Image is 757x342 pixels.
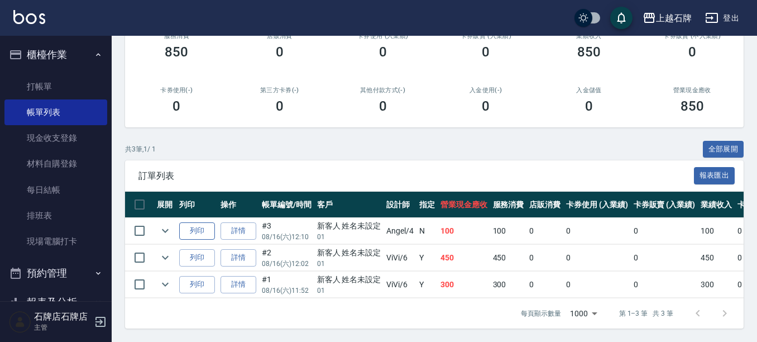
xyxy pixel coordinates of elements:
button: 上越石牌 [638,7,696,30]
h3: 0 [379,98,387,114]
h3: 0 [173,98,180,114]
a: 打帳單 [4,74,107,99]
th: 列印 [176,192,218,218]
th: 設計師 [384,192,416,218]
button: 全部展開 [703,141,744,158]
th: 店販消費 [526,192,563,218]
th: 營業現金應收 [438,192,490,218]
h3: 0 [482,44,490,60]
td: Angel /4 [384,218,416,244]
th: 帳單編號/時間 [259,192,314,218]
td: 450 [490,245,527,271]
td: ViVi /6 [384,245,416,271]
th: 操作 [218,192,259,218]
button: 登出 [701,8,744,28]
p: 每頁顯示數量 [521,308,561,319]
h5: 石牌店石牌店 [34,311,91,322]
td: Y [416,272,438,298]
td: 300 [490,272,527,298]
th: 服務消費 [490,192,527,218]
button: 列印 [179,276,215,293]
td: 0 [563,218,631,244]
a: 每日結帳 [4,177,107,203]
a: 詳情 [221,276,256,293]
h3: 850 [165,44,188,60]
h2: 店販消費 [242,32,318,40]
td: 450 [698,245,735,271]
h2: 其他付款方式(-) [344,87,421,94]
h3: 服務消費 [138,32,215,40]
a: 現金收支登錄 [4,125,107,151]
a: 現場電腦打卡 [4,229,107,254]
h3: 0 [585,98,593,114]
td: 0 [563,245,631,271]
h3: 0 [688,44,696,60]
button: 列印 [179,249,215,267]
div: 新客人 姓名未設定 [317,247,381,259]
p: 01 [317,286,381,296]
h3: 0 [379,44,387,60]
button: expand row [157,276,174,293]
td: #2 [259,245,314,271]
button: 報表匯出 [694,167,735,184]
td: 0 [526,218,563,244]
a: 材料自購登錄 [4,151,107,177]
h3: 0 [482,98,490,114]
td: 100 [698,218,735,244]
a: 排班表 [4,203,107,229]
th: 客戶 [314,192,384,218]
p: 01 [317,232,381,242]
a: 報表匯出 [694,170,735,180]
td: 100 [438,218,490,244]
img: Logo [13,10,45,24]
p: 01 [317,259,381,269]
div: 上越石牌 [656,11,692,25]
a: 帳單列表 [4,99,107,125]
button: expand row [157,222,174,239]
h2: 卡券使用 (入業績) [344,32,421,40]
td: 0 [526,245,563,271]
td: 0 [526,272,563,298]
h2: 業績收入 [551,32,627,40]
h2: 入金儲值 [551,87,627,94]
td: 0 [631,218,698,244]
h2: 第三方卡券(-) [242,87,318,94]
div: 新客人 姓名未設定 [317,220,381,232]
h2: 營業現金應收 [654,87,730,94]
h3: 850 [577,44,601,60]
th: 卡券使用 (入業績) [563,192,631,218]
p: 08/16 (六) 11:52 [262,286,312,296]
h3: 850 [681,98,704,114]
h3: 0 [276,98,284,114]
p: 08/16 (六) 12:02 [262,259,312,269]
button: 櫃檯作業 [4,40,107,69]
td: N [416,218,438,244]
th: 展開 [154,192,176,218]
td: Y [416,245,438,271]
a: 詳情 [221,222,256,240]
th: 業績收入 [698,192,735,218]
p: 第 1–3 筆 共 3 筆 [619,308,673,319]
th: 卡券販賣 (入業績) [631,192,698,218]
p: 共 3 筆, 1 / 1 [125,144,156,154]
p: 08/16 (六) 12:10 [262,232,312,242]
td: ViVi /6 [384,272,416,298]
button: save [610,7,633,29]
button: 預約管理 [4,259,107,288]
td: 0 [563,272,631,298]
img: Person [9,311,31,333]
td: #1 [259,272,314,298]
td: 300 [438,272,490,298]
td: 300 [698,272,735,298]
td: 100 [490,218,527,244]
td: 0 [631,245,698,271]
th: 指定 [416,192,438,218]
td: 450 [438,245,490,271]
p: 主管 [34,322,91,332]
span: 訂單列表 [138,170,694,182]
td: #3 [259,218,314,244]
h2: 卡券販賣 (不入業績) [654,32,730,40]
div: 1000 [566,298,601,329]
h2: 入金使用(-) [448,87,524,94]
button: expand row [157,249,174,266]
